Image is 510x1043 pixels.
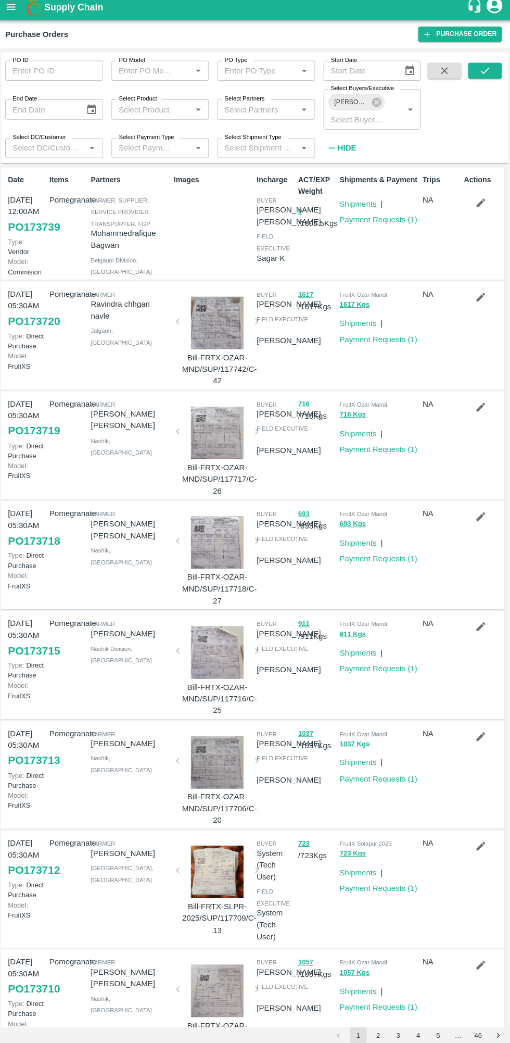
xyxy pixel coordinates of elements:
span: Farmer [93,620,117,626]
p: Pomegranate [52,726,89,737]
button: 1037 Kgs [339,736,369,748]
span: FruitX Solapur 2025 [339,837,391,844]
p: [PERSON_NAME] [PERSON_NAME] [93,410,171,433]
span: Farmer [93,403,117,409]
span: buyer [257,729,277,735]
span: field executive [257,237,290,255]
input: Select Payment Type [117,146,176,159]
a: PO173713 [11,749,62,768]
button: 1617 Kgs [339,301,369,313]
span: field executive [257,753,308,759]
p: FruitXS [11,679,48,699]
div: | [376,533,382,549]
p: [PERSON_NAME] [257,627,321,638]
p: / 911 Kgs [298,617,335,641]
a: PO173719 [11,423,62,442]
a: Payment Requests (1) [339,555,416,563]
p: Pomegranate [52,834,89,846]
p: ACT/EXP Weight [298,179,335,200]
span: Model: [11,572,31,580]
span: Nashik , [GEOGRAPHIC_DATA] [93,991,154,1009]
span: field executive [257,885,290,902]
p: [PERSON_NAME] [257,519,321,530]
p: [DATE] 12:00AM [11,198,48,221]
a: Supply Chain [47,6,465,20]
input: Start Date [323,66,394,86]
span: buyer [257,403,277,409]
span: Type: [11,443,27,451]
p: [DATE] 05:30AM [11,508,48,532]
p: FruitXS [11,462,48,482]
p: Bill-FRTX-OZAR-MND/SUP/117742/C-42 [183,354,253,389]
p: Direct Purchase [11,442,48,462]
p: Images [175,179,253,190]
input: Select Partners [221,107,295,121]
button: Hide [323,144,359,161]
button: 693 [298,509,310,521]
button: Go to next page [488,1022,504,1039]
p: FruitXS [11,571,48,590]
a: Payment Requests (1) [339,446,416,455]
span: Nashik , [GEOGRAPHIC_DATA] [93,439,154,457]
div: Purchase Orders [8,33,71,47]
button: 716 [298,400,310,412]
span: Farmer [93,729,117,735]
button: 723 [298,835,310,847]
span: field executive [257,319,308,325]
span: buyer [257,201,277,207]
p: Pomegranate [52,198,89,209]
span: Type: [11,241,27,249]
span: [PERSON_NAME] [328,102,374,113]
span: Model: [11,261,31,269]
label: Select Partners [225,99,265,108]
span: Farmer [93,294,117,300]
p: Ravindra chhgan navle [93,301,171,324]
a: Payment Requests (1) [339,663,416,672]
p: NA [421,508,458,520]
p: Bill-FRTX-SLPR-2025/SUP/117709/C-13 [183,897,253,932]
label: Select DC/Customer [16,138,68,146]
div: | [376,198,382,213]
a: PO173712 [11,858,62,876]
span: field executive [257,979,308,985]
div: | [376,859,382,875]
a: Shipments [339,756,376,764]
div: | [376,316,382,332]
span: FruitX Ozar Mandi [339,955,386,961]
p: Commision [11,260,48,280]
button: 911 Kgs [339,627,365,639]
label: Select Product [121,99,158,108]
a: PO173710 [11,975,62,994]
p: Direct Purchase [11,876,48,896]
span: Type: [11,877,27,885]
span: field executive [257,645,308,651]
div: | [376,642,382,658]
span: Farmer [93,955,117,961]
span: Model: [11,463,31,471]
p: [DATE] 05:30AM [11,726,48,749]
p: [PERSON_NAME] [257,962,321,973]
p: Date [11,179,48,190]
p: / 1617 Kgs [298,291,335,315]
a: Shipments [339,983,376,991]
div: [PERSON_NAME] [328,99,385,116]
a: Purchase Order [417,32,500,47]
label: Start Date [330,61,356,70]
p: Actions [462,179,499,190]
a: Shipments [339,322,376,330]
span: buyer [257,955,277,961]
p: System (Tech User) [257,903,294,938]
p: NA [421,726,458,737]
button: Go to page 46 [468,1022,484,1039]
p: [PERSON_NAME] [PERSON_NAME] [257,208,321,231]
p: [PERSON_NAME] [257,663,321,674]
a: PO173739 [11,221,62,240]
span: FruitX Ozar Mandi [339,294,386,300]
p: Bill-FRTX-OZAR-MND/SUP/117716/C-25 [183,680,253,715]
button: Go to page 2 [369,1022,386,1039]
a: Payment Requests (1) [339,998,416,1007]
span: Model: [11,354,31,362]
p: [PERSON_NAME] [257,446,321,457]
p: Bill-FRTX-OZAR-MND/SUP/117718/C-27 [183,571,253,606]
label: PO Model [121,61,147,70]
